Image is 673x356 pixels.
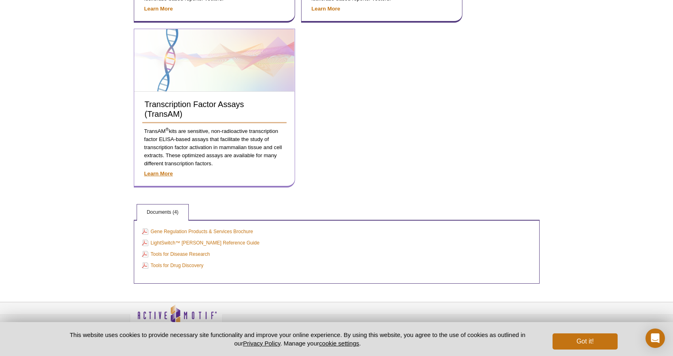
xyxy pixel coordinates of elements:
a: Learn More [312,5,454,13]
strong: Learn More [144,6,173,12]
a: Tools for Drug Discovery [142,261,204,270]
button: Got it! [553,333,617,350]
a: Gene Regulation Products & Services Brochure [142,227,253,236]
img: Transcription Factor Assays (TransAM) [134,29,294,91]
a: LightSwitch™ [PERSON_NAME] Reference Guide [142,238,259,247]
strong: Learn More [312,6,340,12]
a: Transcription Factor Assays (TransAM) [134,29,295,92]
a: Learn More [144,170,287,178]
a: Transcription Factor Assays (TransAM) [142,96,287,123]
a: Tools for Disease Research [142,250,210,259]
a: Documents (4) [137,204,188,221]
p: TransAM kits are sensitive, non-radioactive transcription factor ELISA-based assays that facilita... [142,127,287,168]
a: Privacy Policy [243,340,280,347]
table: Click to Verify - This site chose Symantec SSL for secure e-commerce and confidential communicati... [453,316,514,334]
p: This website uses cookies to provide necessary site functionality and improve your online experie... [56,331,540,348]
div: Open Intercom Messenger [646,329,665,348]
sup: ® [166,127,169,132]
span: Transcription Factor Assays (TransAM) [145,100,244,118]
a: Learn More [144,5,287,13]
button: cookie settings [319,340,359,347]
img: Active Motif, [130,302,223,335]
strong: Learn More [144,171,173,177]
